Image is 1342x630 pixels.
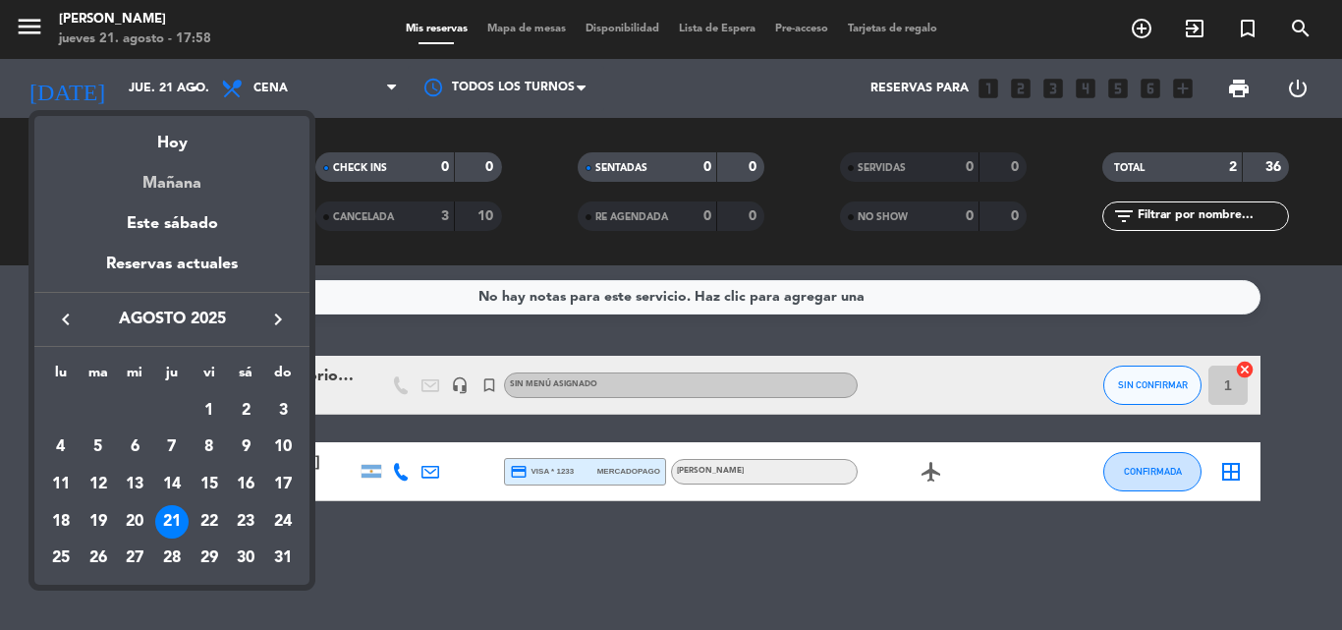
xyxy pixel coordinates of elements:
[54,308,78,331] i: keyboard_arrow_left
[228,466,265,503] td: 16 de agosto de 2025
[193,468,226,501] div: 15
[42,541,80,578] td: 25 de agosto de 2025
[84,307,260,332] span: agosto 2025
[229,543,262,576] div: 30
[191,430,228,467] td: 8 de agosto de 2025
[80,430,117,467] td: 5 de agosto de 2025
[34,116,309,156] div: Hoy
[228,392,265,430] td: 2 de agosto de 2025
[228,541,265,578] td: 30 de agosto de 2025
[264,541,302,578] td: 31 de agosto de 2025
[80,503,117,541] td: 19 de agosto de 2025
[266,308,290,331] i: keyboard_arrow_right
[118,430,151,464] div: 6
[153,503,191,541] td: 21 de agosto de 2025
[42,503,80,541] td: 18 de agosto de 2025
[118,468,151,501] div: 13
[266,543,300,576] div: 31
[260,307,296,332] button: keyboard_arrow_right
[264,392,302,430] td: 3 de agosto de 2025
[44,543,78,576] div: 25
[116,362,153,392] th: miércoles
[191,503,228,541] td: 22 de agosto de 2025
[153,541,191,578] td: 28 de agosto de 2025
[42,430,80,467] td: 4 de agosto de 2025
[80,541,117,578] td: 26 de agosto de 2025
[191,392,228,430] td: 1 de agosto de 2025
[118,505,151,539] div: 20
[44,468,78,501] div: 11
[193,394,226,428] div: 1
[155,505,189,539] div: 21
[228,503,265,541] td: 23 de agosto de 2025
[118,543,151,576] div: 27
[266,394,300,428] div: 3
[42,392,191,430] td: AGO.
[44,505,78,539] div: 18
[266,505,300,539] div: 24
[264,503,302,541] td: 24 de agosto de 2025
[34,252,309,292] div: Reservas actuales
[266,430,300,464] div: 10
[153,430,191,467] td: 7 de agosto de 2025
[229,468,262,501] div: 16
[116,541,153,578] td: 27 de agosto de 2025
[34,197,309,252] div: Este sábado
[44,430,78,464] div: 4
[229,505,262,539] div: 23
[191,362,228,392] th: viernes
[116,430,153,467] td: 6 de agosto de 2025
[155,543,189,576] div: 28
[80,362,117,392] th: martes
[82,505,115,539] div: 19
[80,466,117,503] td: 12 de agosto de 2025
[116,466,153,503] td: 13 de agosto de 2025
[155,430,189,464] div: 7
[193,505,226,539] div: 22
[153,466,191,503] td: 14 de agosto de 2025
[264,430,302,467] td: 10 de agosto de 2025
[48,307,84,332] button: keyboard_arrow_left
[82,468,115,501] div: 12
[264,362,302,392] th: domingo
[193,430,226,464] div: 8
[228,430,265,467] td: 9 de agosto de 2025
[34,156,309,197] div: Mañana
[191,466,228,503] td: 15 de agosto de 2025
[42,362,80,392] th: lunes
[82,430,115,464] div: 5
[82,543,115,576] div: 26
[153,362,191,392] th: jueves
[42,466,80,503] td: 11 de agosto de 2025
[264,466,302,503] td: 17 de agosto de 2025
[229,430,262,464] div: 9
[229,394,262,428] div: 2
[116,503,153,541] td: 20 de agosto de 2025
[193,543,226,576] div: 29
[155,468,189,501] div: 14
[191,541,228,578] td: 29 de agosto de 2025
[266,468,300,501] div: 17
[228,362,265,392] th: sábado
